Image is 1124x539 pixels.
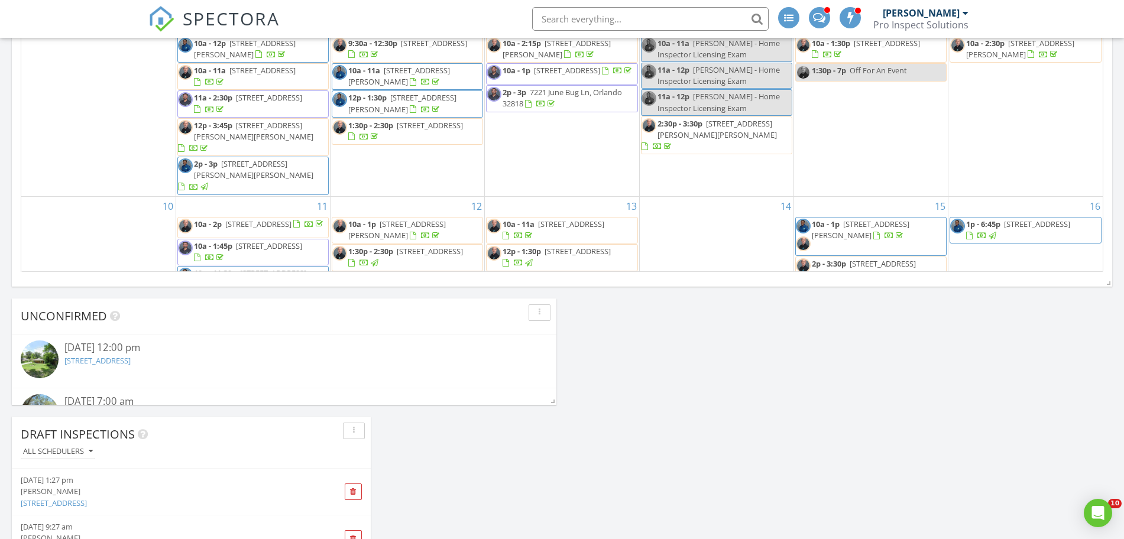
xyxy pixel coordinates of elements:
div: Pro Inspect Solutions [873,19,968,31]
img: danny_headshot_1.jpg [487,219,501,233]
a: Go to August 15, 2025 [932,197,948,216]
td: Go to August 4, 2025 [176,15,330,196]
td: Go to August 15, 2025 [793,196,948,311]
a: 2p - 3p 7221 June Bug Ln, Orlando 32818 [486,85,637,112]
a: 12p - 1:30p [STREET_ADDRESS] [503,246,611,268]
img: danny_headshot_1.jpg [796,65,811,80]
a: 10a - 2p [STREET_ADDRESS] [194,219,325,229]
td: Go to August 14, 2025 [639,196,793,311]
span: 12p - 1:30p [348,92,387,103]
td: Go to August 8, 2025 [793,15,948,196]
a: 10a - 2:15p [STREET_ADDRESS][PERSON_NAME] [503,38,611,60]
span: Off For An Event [850,65,907,76]
span: [STREET_ADDRESS] [854,38,920,48]
span: 7221 June Bug Ln, Orlando 32818 [503,87,622,109]
a: 2p - 3p 7221 June Bug Ln, Orlando 32818 [503,87,622,109]
td: Go to August 16, 2025 [948,196,1103,311]
img: qbell_headshot.jpg [642,91,656,106]
span: 11a - 12p [657,64,689,75]
a: 9:30a - 12:30p [STREET_ADDRESS] [332,36,483,63]
span: [STREET_ADDRESS] [401,38,467,48]
span: 10a - 1p [348,219,376,229]
img: danny_headshot_1.jpg [178,120,193,135]
td: Go to August 3, 2025 [21,15,176,196]
span: 10a - 2p [194,219,222,229]
span: 1:30p - 2:30p [348,246,393,256]
span: [STREET_ADDRESS] [229,65,296,76]
a: Go to August 12, 2025 [469,197,484,216]
span: 9:30a - 12:30p [348,38,397,48]
button: All schedulers [21,444,95,460]
img: danny_headshot_1.jpg [796,38,811,53]
span: [STREET_ADDRESS][PERSON_NAME] [348,219,446,241]
td: Go to August 10, 2025 [21,196,176,311]
span: [STREET_ADDRESS][PERSON_NAME] [194,38,296,60]
a: 2p - 3p [STREET_ADDRESS][PERSON_NAME][PERSON_NAME] [178,158,313,191]
span: 10a - 2:30p [966,38,1005,48]
span: [STREET_ADDRESS] [534,65,600,76]
a: 10a - 2p [STREET_ADDRESS] [177,217,329,238]
a: 10a - 11a [STREET_ADDRESS][PERSON_NAME] [348,65,450,87]
div: [DATE] 1:27 pm [21,475,305,486]
a: 10a - 11:30a [STREET_ADDRESS] [177,266,329,293]
span: 10a - 1:45p [194,241,232,251]
span: [STREET_ADDRESS][PERSON_NAME] [348,65,450,87]
a: 2:30p - 3:30p [STREET_ADDRESS][PERSON_NAME][PERSON_NAME] [641,116,792,155]
span: [STREET_ADDRESS][PERSON_NAME] [812,219,909,241]
div: Open Intercom Messenger [1084,499,1112,527]
a: 12p - 1:30p [STREET_ADDRESS][PERSON_NAME] [348,92,456,114]
a: 1:30p - 2:30p [STREET_ADDRESS] [332,244,483,271]
a: 12p - 3:45p [STREET_ADDRESS][PERSON_NAME][PERSON_NAME] [177,118,329,157]
a: 11a - 2:30p [STREET_ADDRESS] [177,90,329,117]
div: [PERSON_NAME] [883,7,960,19]
a: 12p - 3:45p [STREET_ADDRESS][PERSON_NAME][PERSON_NAME] [178,120,313,153]
span: 1:30p - 2:30p [348,120,393,131]
img: danny_headshot_1.jpg [796,236,811,251]
img: qbell_headshot.jpg [642,64,656,79]
span: [STREET_ADDRESS] [1004,219,1070,229]
a: 10a - 1p [STREET_ADDRESS][PERSON_NAME] [795,217,947,256]
img: danny_headshot_1.jpg [487,38,501,53]
img: danny_headshot_1.jpg [796,258,811,273]
a: 1:30p - 2:30p [STREET_ADDRESS] [348,246,463,268]
a: Go to August 16, 2025 [1087,197,1103,216]
span: 11a - 12p [657,91,689,102]
span: 10a - 11a [657,38,689,48]
img: danny_headshot_1.jpg [487,246,501,261]
span: 10a - 11a [503,219,535,229]
a: Go to August 14, 2025 [778,197,793,216]
img: danny_headshot_1.jpg [332,246,347,261]
span: 10a - 11a [348,65,380,76]
a: [DATE] 12:00 pm [STREET_ADDRESS] [21,340,548,381]
img: qbell_headshot.jpg [332,92,347,107]
img: qbell_headshot.jpg [178,38,193,53]
a: 1:30p - 2:30p [STREET_ADDRESS] [332,118,483,145]
a: 10a - 11a [STREET_ADDRESS][PERSON_NAME] [332,63,483,90]
a: 10a - 12p [STREET_ADDRESS][PERSON_NAME] [177,36,329,63]
span: [STREET_ADDRESS][PERSON_NAME] [503,38,611,60]
span: 2p - 3p [194,158,218,169]
a: 10a - 1p [STREET_ADDRESS][PERSON_NAME] [348,219,446,241]
a: 12p - 1:30p [STREET_ADDRESS] [486,244,637,271]
a: 2:30p - 3:30p [STREET_ADDRESS][PERSON_NAME][PERSON_NAME] [642,118,777,151]
a: 10a - 12p [STREET_ADDRESS][PERSON_NAME] [194,38,296,60]
span: [STREET_ADDRESS] [545,246,611,256]
span: [PERSON_NAME] - Home Inspector Licensing Exam [657,38,780,60]
div: All schedulers [23,447,93,456]
div: [DATE] 9:27 am [21,521,305,532]
a: 10a - 1:30p [STREET_ADDRESS] [795,36,947,63]
img: hector_cortes.jpg [178,92,193,107]
div: [PERSON_NAME] [21,486,305,497]
span: 12p - 1:30p [503,246,541,256]
td: Go to August 11, 2025 [176,196,330,311]
a: 10a - 2:30p [STREET_ADDRESS][PERSON_NAME] [950,36,1102,63]
img: danny_headshot_1.jpg [950,38,965,53]
td: Go to August 6, 2025 [485,15,639,196]
img: qbell_headshot.jpg [332,65,347,80]
a: 1p - 6:45p [STREET_ADDRESS] [950,217,1102,243]
span: 10a - 1:30p [812,38,850,48]
img: streetview [21,394,59,432]
span: 10a - 1p [812,219,840,229]
img: streetview [21,340,59,378]
img: danny_headshot_1.jpg [178,219,193,233]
